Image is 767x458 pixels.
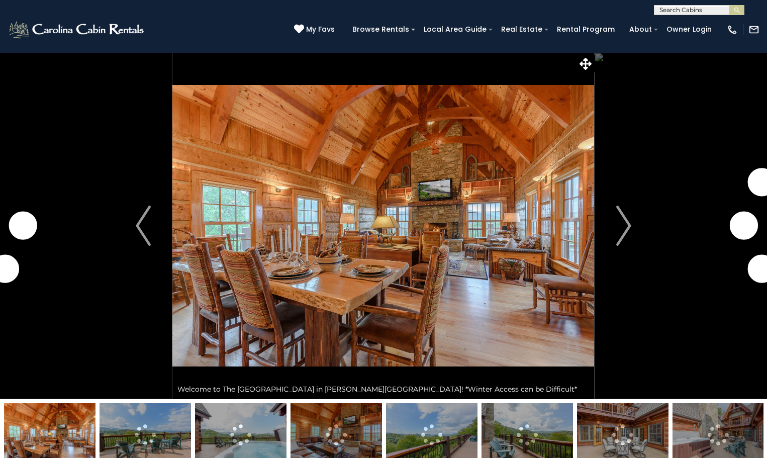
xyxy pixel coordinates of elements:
[8,20,147,40] img: White-1-2.png
[172,379,594,399] div: Welcome to The [GEOGRAPHIC_DATA] in [PERSON_NAME][GEOGRAPHIC_DATA]! *Winter Access can be Difficult*
[136,206,151,246] img: arrow
[114,52,172,399] button: Previous
[306,24,335,35] span: My Favs
[748,24,759,35] img: mail-regular-white.png
[624,22,657,37] a: About
[661,22,717,37] a: Owner Login
[616,206,631,246] img: arrow
[419,22,492,37] a: Local Area Guide
[496,22,547,37] a: Real Estate
[595,52,653,399] button: Next
[347,22,414,37] a: Browse Rentals
[552,22,620,37] a: Rental Program
[294,24,337,35] a: My Favs
[727,24,738,35] img: phone-regular-white.png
